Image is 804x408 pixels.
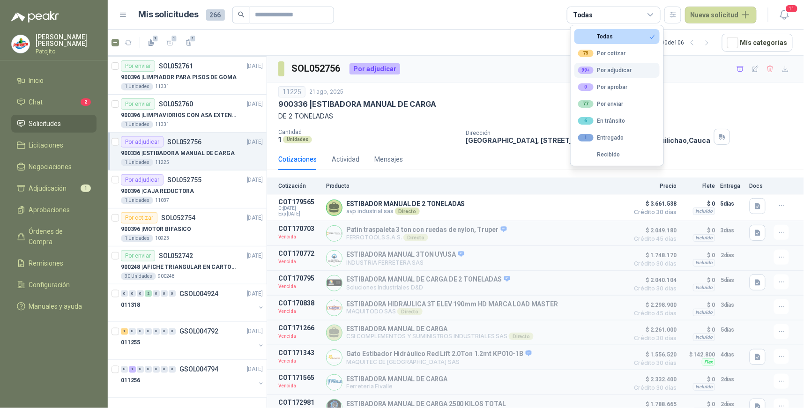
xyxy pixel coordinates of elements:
[278,282,320,291] p: Vencida
[238,11,245,18] span: search
[693,259,715,267] div: Incluido
[346,275,510,284] p: ESTIBADORA MANUAL DE CARGA DE 2 TONELADAS
[11,297,97,315] a: Manuales y ayuda
[630,335,677,341] span: Crédito 30 días
[682,299,715,311] p: $ 0
[179,328,218,335] p: GSOL004792
[346,358,532,365] p: MAQUITEC DE [GEOGRAPHIC_DATA] SAS
[682,225,715,236] p: $ 0
[11,136,97,154] a: Licitaciones
[11,223,97,251] a: Órdenes de Compra
[574,63,660,78] button: 99+Por adjudicar
[578,83,594,91] div: 0
[121,235,153,242] div: 1 Unidades
[247,214,263,223] p: [DATE]
[578,83,628,91] div: Por aprobar
[36,34,97,47] p: [PERSON_NAME] [PERSON_NAME]
[169,366,176,373] div: 0
[722,34,793,52] button: Mís categorías
[159,101,193,107] p: SOL052760
[278,86,305,97] div: 11225
[785,4,798,13] span: 11
[776,7,793,23] button: 11
[721,349,744,360] p: 4 días
[29,75,44,86] span: Inicio
[29,301,82,312] span: Manuales y ayuda
[309,88,343,96] p: 21 ago, 2025
[721,274,744,286] p: 5 días
[346,251,464,259] p: ESTIBADORA MANUAL 3TON UYUSA
[159,252,193,259] p: SOL052742
[630,385,677,391] span: Crédito 30 días
[121,174,164,185] div: Por adjudicar
[121,197,153,204] div: 1 Unidades
[578,117,625,125] div: En tránsito
[121,339,140,348] p: 011255
[574,147,660,162] button: Recibido
[278,332,320,341] p: Vencida
[693,234,715,242] div: Incluido
[630,183,677,189] p: Precio
[137,290,144,297] div: 0
[167,177,201,183] p: SOL052755
[137,328,144,335] div: 0
[278,99,436,109] p: 900336 | ESTIBADORA MANUAL DE CARGA
[29,119,61,129] span: Solicitudes
[121,60,155,72] div: Por enviar
[721,183,744,189] p: Entrega
[682,183,715,189] p: Flete
[403,234,428,241] div: Directo
[121,98,155,110] div: Por enviar
[578,50,626,57] div: Por cotizar
[159,63,193,69] p: SOL052761
[578,67,632,74] div: Por adjudicar
[108,95,267,133] a: Por enviarSOL052760[DATE] 900396 |LIMPIAVIDRIOS CON ASA EXTENSIBLE1 Unidades11331
[466,136,710,144] p: [GEOGRAPHIC_DATA], [STREET_ADDRESS] Santander de Quilichao , Cauca
[179,366,218,373] p: GSOL004794
[121,288,265,318] a: 0 0 0 2 0 0 0 GSOL004924[DATE] 011318
[630,225,677,236] span: $ 2.049.180
[129,290,136,297] div: 0
[630,261,677,267] span: Crédito 30 días
[155,197,169,204] p: 11037
[630,374,677,385] span: $ 2.332.400
[332,154,359,164] div: Actividad
[121,159,153,166] div: 1 Unidades
[129,328,136,335] div: 0
[169,290,176,297] div: 0
[578,33,613,40] div: Todas
[161,215,195,221] p: SOL052754
[750,183,768,189] p: Docs
[121,121,153,128] div: 1 Unidades
[278,257,320,267] p: Vencida
[121,149,235,158] p: 900336 | ESTIBADORA MANUAL DE CARGA
[155,83,169,90] p: 11331
[36,49,97,54] p: Patojito
[630,324,677,335] span: $ 2.261.000
[327,275,342,291] img: Company Logo
[278,250,320,257] p: COT170772
[346,200,465,208] p: ESTIBADOR MANUAL DE 2 TONELADAS
[12,35,30,53] img: Company Logo
[121,212,157,223] div: Por cotizar
[693,284,715,291] div: Incluido
[121,366,128,373] div: 0
[161,290,168,297] div: 0
[630,311,677,316] span: Crédito 45 días
[682,324,715,335] p: $ 0
[346,208,465,215] p: avp industrial sas
[29,162,72,172] span: Negociaciones
[283,136,312,143] div: Unidades
[630,349,677,360] span: $ 1.556.520
[108,171,267,208] a: Por adjudicarSOL052755[DATE] 900396 |CAJA REDUCTORA1 Unidades11037
[278,129,458,135] p: Cantidad
[247,138,263,147] p: [DATE]
[108,133,267,171] a: Por adjudicarSOL052756[DATE] 900336 |ESTIBADORA MANUAL DE CARGA1 Unidades11225
[29,280,70,290] span: Configuración
[121,328,128,335] div: 1
[292,61,342,76] h3: SOL052756
[578,50,594,57] div: 79
[81,98,91,106] span: 2
[630,360,677,366] span: Crédito 30 días
[327,350,342,365] img: Company Logo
